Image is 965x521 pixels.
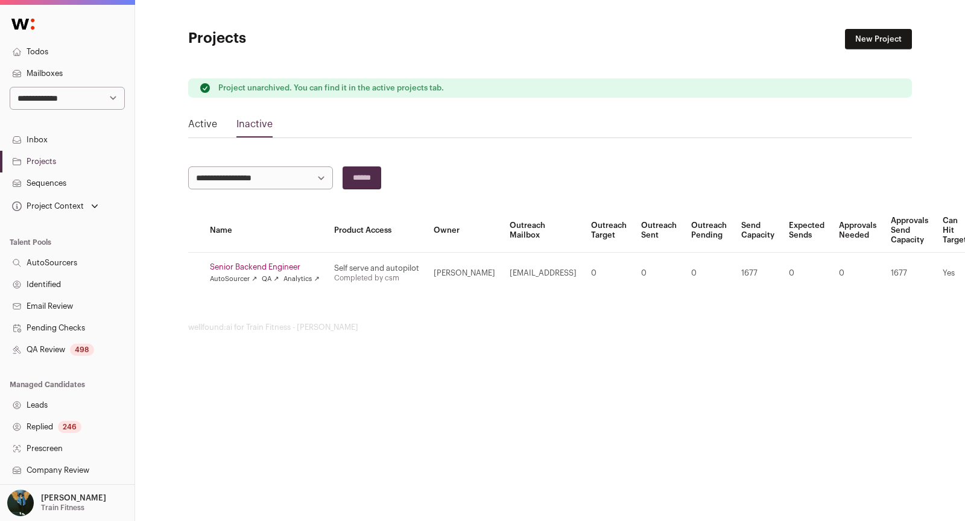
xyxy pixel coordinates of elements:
div: Self serve and autopilot [334,264,419,273]
img: Wellfound [5,12,41,36]
td: 0 [684,253,734,294]
th: Expected Sends [782,209,832,253]
div: 246 [58,421,81,433]
a: Inactive [236,117,273,136]
a: Completed by csm [334,274,399,282]
th: Name [203,209,327,253]
td: 0 [832,253,884,294]
button: Open dropdown [5,490,109,516]
div: Project Context [10,201,84,211]
button: Open dropdown [10,198,101,215]
td: 1677 [884,253,935,294]
td: [PERSON_NAME] [426,253,502,294]
p: [PERSON_NAME] [41,493,106,503]
th: Outreach Mailbox [502,209,584,253]
a: New Project [845,29,912,49]
a: Active [188,117,217,136]
th: Approvals Send Capacity [884,209,935,253]
th: Owner [426,209,502,253]
th: Outreach Sent [634,209,684,253]
th: Outreach Target [584,209,634,253]
td: 0 [584,253,634,294]
footer: wellfound:ai for Train Fitness - [PERSON_NAME] [188,323,912,332]
td: 1677 [734,253,782,294]
div: 498 [70,344,94,356]
th: Product Access [327,209,426,253]
h1: Projects [188,29,429,48]
td: [EMAIL_ADDRESS] [502,253,584,294]
th: Approvals Needed [832,209,884,253]
a: AutoSourcer ↗ [210,274,257,284]
a: QA ↗ [262,274,279,284]
td: 0 [782,253,832,294]
th: Send Capacity [734,209,782,253]
a: Analytics ↗ [283,274,319,284]
img: 12031951-medium_jpg [7,490,34,516]
p: Train Fitness [41,503,84,513]
p: Project unarchived. You can find it in the active projects tab. [218,83,444,93]
a: Senior Backend Engineer [210,262,320,272]
td: 0 [634,253,684,294]
th: Outreach Pending [684,209,734,253]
